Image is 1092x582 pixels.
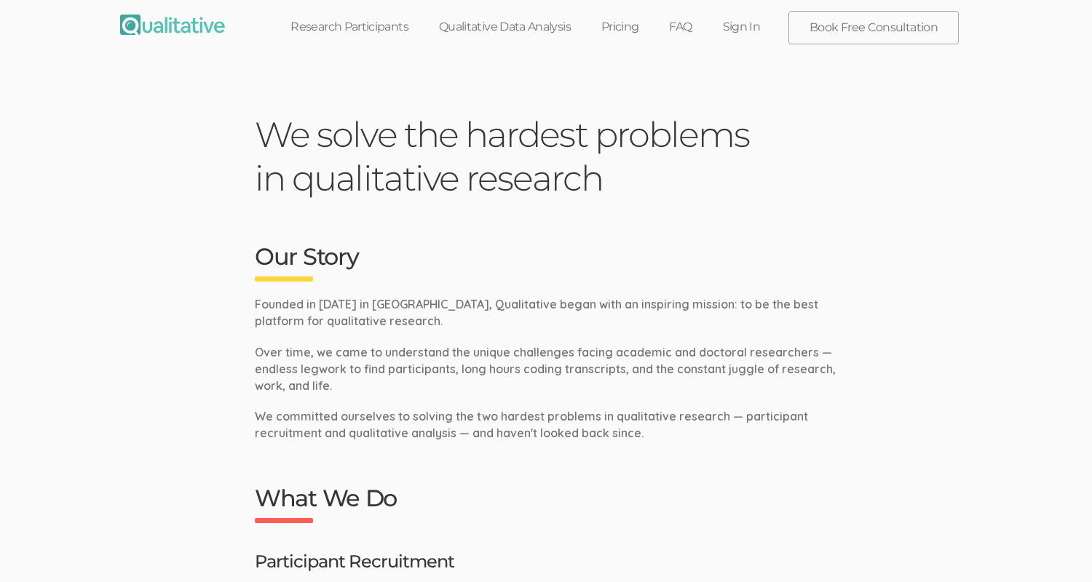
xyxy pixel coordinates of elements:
[789,12,958,44] a: Book Free Consultation
[255,296,837,330] p: Founded in [DATE] in [GEOGRAPHIC_DATA], Qualitative began with an inspiring mission: to be the be...
[654,11,707,43] a: FAQ
[424,11,586,43] a: Qualitative Data Analysis
[255,113,837,200] h1: We solve the hardest problems in qualitative research
[255,408,837,442] p: We committed ourselves to solving the two hardest problems in qualitative research — participant ...
[708,11,776,43] a: Sign In
[255,552,837,571] h3: Participant Recruitment
[255,344,837,394] p: Over time, we came to understand the unique challenges facing academic and doctoral researchers —...
[586,11,654,43] a: Pricing
[275,11,424,43] a: Research Participants
[255,244,837,282] h2: Our Story
[120,15,225,35] img: Qualitative
[255,485,837,523] h2: What We Do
